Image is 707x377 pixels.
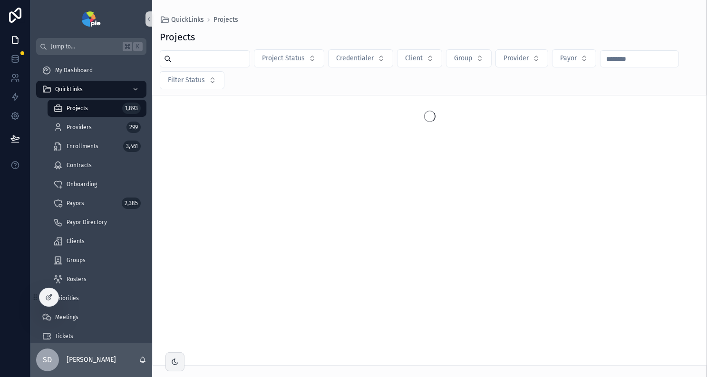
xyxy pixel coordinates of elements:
span: Onboarding [67,180,97,188]
a: QuickLinks [160,15,204,25]
button: Select Button [397,49,442,67]
span: Credentialer [336,54,374,63]
p: [PERSON_NAME] [67,355,116,365]
button: Select Button [160,71,224,89]
span: Contracts [67,161,92,169]
button: Select Button [328,49,393,67]
a: Clients [48,233,146,250]
span: Payors [67,199,84,207]
button: Jump to...K [36,38,146,55]
img: App logo [82,11,100,27]
a: My Dashboard [36,62,146,79]
span: Groups [67,256,86,264]
a: Payor Directory [48,214,146,231]
span: Tickets [55,332,73,340]
span: Provider [504,54,529,63]
a: Priorities [36,290,146,307]
span: Rosters [67,275,87,283]
span: SD [43,354,52,366]
div: 2,385 [122,198,141,209]
a: Meetings [36,309,146,326]
a: Contracts [48,157,146,174]
span: Projects [67,104,88,112]
span: Providers [67,123,92,131]
span: Client [405,54,423,63]
button: Select Button [495,49,548,67]
span: Group [454,54,472,63]
span: Jump to... [51,43,119,50]
a: Groups [48,252,146,269]
a: Enrollments3,461 [48,138,146,155]
span: Filter Status [168,75,205,85]
a: Rosters [48,271,146,288]
button: Select Button [254,49,324,67]
span: Meetings [55,313,78,321]
span: My Dashboard [55,66,93,74]
div: 3,461 [123,141,141,152]
h1: Projects [160,30,195,44]
span: K [134,43,142,50]
span: Project Status [262,54,305,63]
a: Payors2,385 [48,195,146,212]
a: QuickLinks [36,81,146,98]
span: QuickLinks [171,15,204,25]
a: Providers299 [48,119,146,136]
a: Projects1,893 [48,100,146,117]
span: Payor Directory [67,218,107,226]
span: Payor [560,54,577,63]
a: Tickets [36,328,146,345]
span: Clients [67,237,85,245]
span: Priorities [55,294,79,302]
button: Select Button [446,49,492,67]
div: scrollable content [30,55,152,343]
span: Enrollments [67,142,98,150]
span: QuickLinks [55,85,83,93]
div: 1,893 [122,103,141,114]
button: Select Button [552,49,596,67]
a: Projects [213,15,238,25]
a: Onboarding [48,176,146,193]
div: 299 [126,122,141,133]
